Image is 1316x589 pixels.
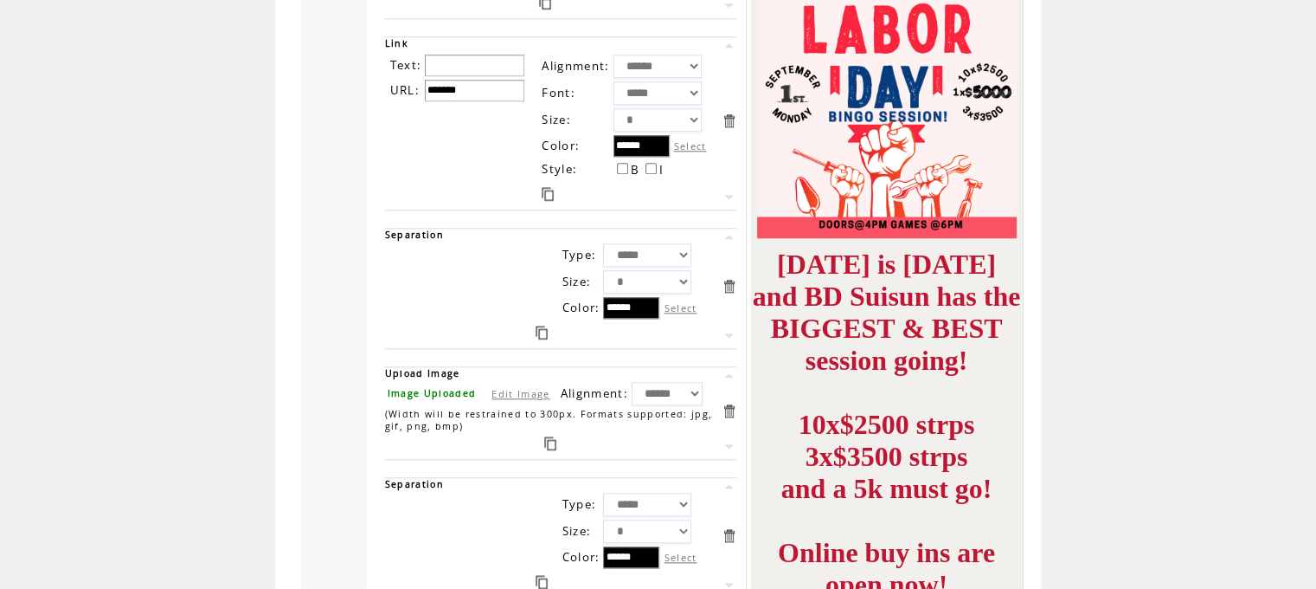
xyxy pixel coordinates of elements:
[721,528,737,544] a: Delete this item
[542,85,575,100] span: Font:
[721,37,737,54] a: Move this item up
[542,138,580,153] span: Color:
[389,57,421,73] span: Text:
[560,385,627,401] span: Alignment:
[387,387,476,399] span: Image Uploaded
[384,229,443,241] span: Separation
[384,478,443,490] span: Separation
[721,478,737,495] a: Move this item up
[562,274,591,289] span: Size:
[631,162,639,178] span: B
[536,575,548,589] a: Duplicate this item
[664,551,697,564] label: Select
[562,300,600,315] span: Color:
[721,278,737,294] a: Delete this item
[664,301,697,314] label: Select
[542,187,554,201] a: Duplicate this item
[542,58,609,74] span: Alignment:
[542,112,571,127] span: Size:
[674,139,707,152] label: Select
[544,437,556,450] a: Duplicate this item
[721,438,737,455] a: Move this item down
[721,403,737,419] a: Delete this item
[721,189,737,205] a: Move this item down
[562,549,600,565] span: Color:
[562,523,591,539] span: Size:
[491,387,549,400] a: Edit Image
[562,247,596,262] span: Type:
[536,326,548,340] a: Duplicate this item
[721,113,737,129] a: Delete this item
[384,37,408,49] span: Link
[384,367,459,379] span: Upload Image
[659,162,664,178] span: I
[721,229,737,245] a: Move this item up
[562,496,596,512] span: Type:
[542,161,577,177] span: Style:
[384,408,712,432] span: (Width will be restrained to 300px. Formats supported: jpg, gif, png, bmp)
[389,82,419,98] span: URL:
[721,327,737,344] a: Move this item down
[721,367,737,384] a: Move this item up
